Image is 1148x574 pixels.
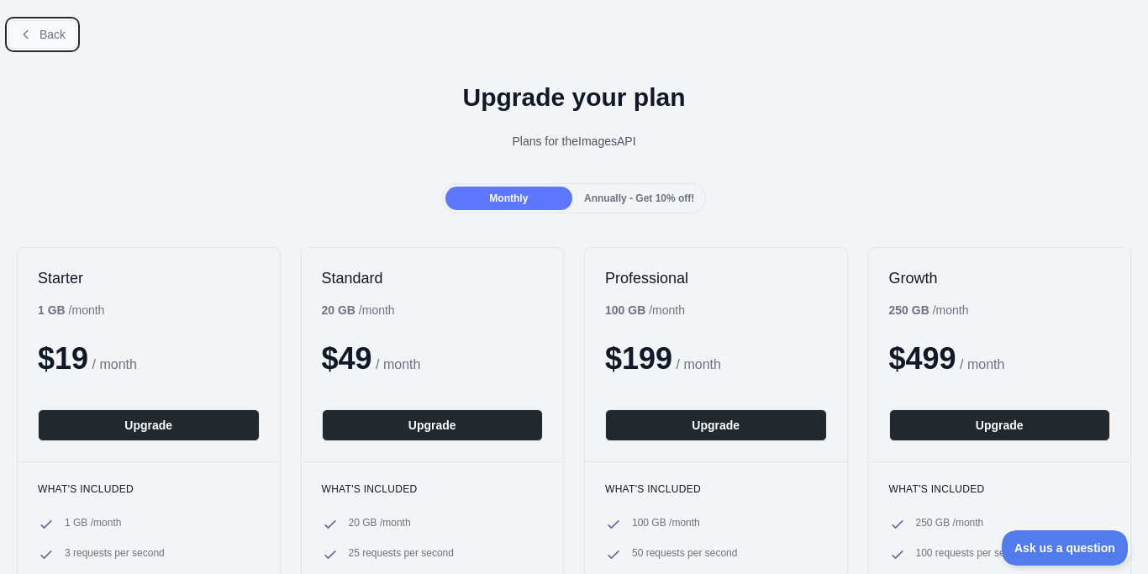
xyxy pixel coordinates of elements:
h2: Professional [605,268,827,288]
div: / month [605,302,685,319]
h2: Standard [322,268,544,288]
b: 100 GB [605,303,645,317]
h2: Growth [889,268,1111,288]
span: $ 199 [605,341,672,376]
span: $ 499 [889,341,956,376]
b: 250 GB [889,303,929,317]
div: / month [889,302,969,319]
div: / month [322,302,395,319]
iframe: Toggle Customer Support [1002,530,1131,566]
